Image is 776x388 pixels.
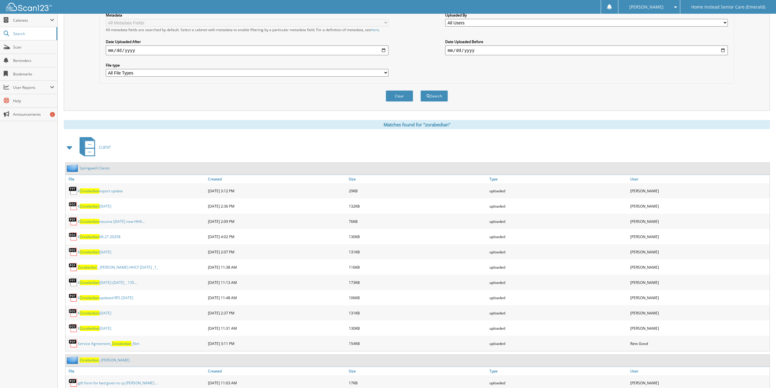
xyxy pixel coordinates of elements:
[629,200,770,212] div: [PERSON_NAME]
[445,39,728,44] label: Date Uploaded Before
[80,280,99,285] span: Zorabedian
[488,185,629,197] div: uploaded
[67,164,80,172] img: folder2.png
[80,326,99,331] span: Zorabedian
[78,249,111,255] a: KZorabedian[DATE]
[629,185,770,197] div: [PERSON_NAME]
[69,308,78,317] img: DOC.png
[347,276,488,288] div: 173KB
[106,27,388,32] div: All metadata fields are searched by default. Select a cabinet with metadata to enable filtering b...
[69,186,78,195] img: generic.png
[629,175,770,183] a: User
[78,295,133,300] a: KZorabedianupdated RFS [DATE]
[206,337,347,350] div: [DATE] 3:11 PM
[80,310,99,316] span: Zorabedian
[76,135,111,159] a: CLIENT
[13,112,54,117] span: Announcements
[69,217,78,226] img: PDF.png
[106,63,388,68] label: File type
[78,280,137,285] a: KZorabedian[DATE]-[DATE] _ 135...
[6,3,52,11] img: scan123-logo-white.svg
[106,13,388,18] label: Metadata
[691,5,765,9] span: Home Instead Senior Care (Emerald)
[347,337,488,350] div: 154KB
[629,261,770,273] div: [PERSON_NAME]
[78,326,111,331] a: KZorabedian[DATE]
[69,201,78,211] img: DOC.png
[488,246,629,258] div: uploaded
[80,219,99,224] span: Zorabedian
[488,276,629,288] div: uploaded
[347,322,488,334] div: 130KB
[629,276,770,288] div: [PERSON_NAME]
[445,45,728,55] input: end
[347,307,488,319] div: 131KB
[488,200,629,212] div: uploaded
[69,293,78,302] img: PDF.png
[629,292,770,304] div: [PERSON_NAME]
[13,31,53,36] span: Search
[69,278,78,287] img: generic.png
[80,234,99,239] span: Zorabedian
[66,175,206,183] a: File
[13,71,54,77] span: Bookmarks
[371,27,379,32] a: here
[13,85,50,90] span: User Reports
[206,230,347,243] div: [DATE] 4:02 PM
[347,367,488,375] a: Size
[629,322,770,334] div: [PERSON_NAME]
[78,204,111,209] a: KZorabedian[DATE]
[13,98,54,103] span: Help
[80,204,99,209] span: Zorabedian
[106,45,388,55] input: start
[69,339,78,348] img: PDF.png
[69,324,78,333] img: DOC.png
[206,307,347,319] div: [DATE] 2:37 PM
[629,307,770,319] div: [PERSON_NAME]
[78,341,139,346] a: Service Agreement_Zorabedian_Kim
[347,215,488,227] div: 76KB
[629,215,770,227] div: [PERSON_NAME]
[50,112,55,117] div: 2
[13,58,54,63] span: Reminders
[80,249,99,255] span: Zorabedian
[629,246,770,258] div: [PERSON_NAME]
[488,367,629,375] a: Type
[69,263,78,272] img: PDF.png
[78,265,158,270] a: Zorabedian_ [PERSON_NAME] HHCF [DATE] _1_
[347,261,488,273] div: 116KB
[445,13,728,18] label: Uploaded By
[488,307,629,319] div: uploaded
[13,18,50,23] span: Cabinets
[206,367,347,375] a: Created
[67,356,80,364] img: folder2.png
[80,357,130,363] a: Zorabedian, [PERSON_NAME]
[64,120,770,129] div: Matches found for "zorabedian"
[80,188,99,194] span: Zorabedian
[488,230,629,243] div: uploaded
[206,215,347,227] div: [DATE] 2:09 PM
[488,215,629,227] div: uploaded
[206,261,347,273] div: [DATE] 11:38 AM
[386,90,413,102] button: Clear
[99,145,111,150] span: CLIENT
[80,295,99,300] span: Zorabedian
[347,200,488,212] div: 132KB
[629,337,770,350] div: Reto Good
[488,322,629,334] div: uploaded
[106,39,388,44] label: Date Uploaded After
[80,165,110,171] a: Springwell Clients
[78,234,120,239] a: KZorabedian06.27.20258
[629,367,770,375] a: User
[488,175,629,183] a: Type
[78,265,97,270] span: Zorabedian
[347,230,488,243] div: 130KB
[66,367,206,375] a: File
[488,292,629,304] div: uploaded
[78,219,145,224] a: KZorabedianresume [DATE] now HHA...
[78,310,111,316] a: KZorabedian[DATE]
[78,380,158,386] a: gift form for bed given to cp [PERSON_NAME] ...
[347,185,488,197] div: 29KB
[206,175,347,183] a: Created
[78,188,123,194] a: KZorabedianreport update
